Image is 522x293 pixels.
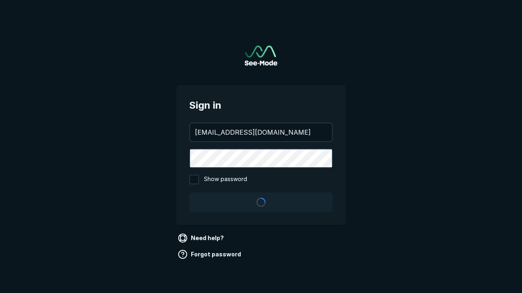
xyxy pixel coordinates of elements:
input: your@email.com [190,123,332,141]
a: Forgot password [176,248,244,261]
span: Show password [204,175,247,184]
a: Need help? [176,232,227,245]
span: Sign in [189,98,333,113]
img: See-Mode Logo [245,46,277,66]
a: Go to sign in [245,46,277,66]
